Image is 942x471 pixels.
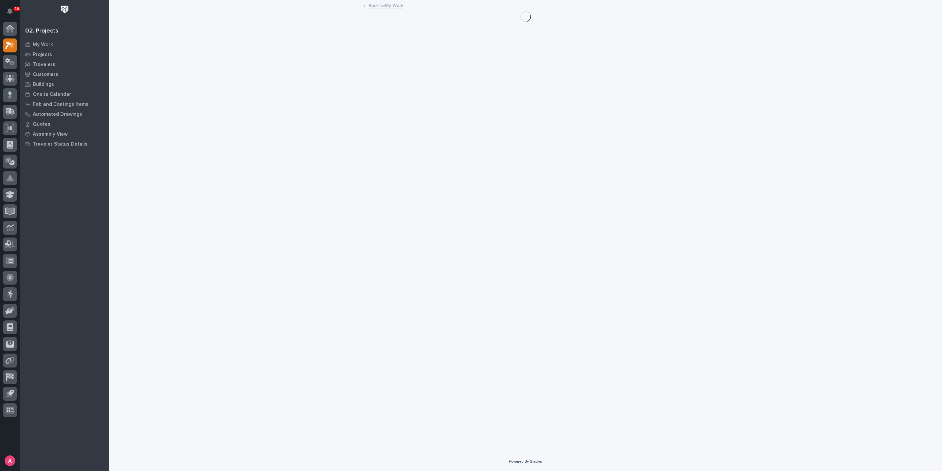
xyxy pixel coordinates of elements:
div: 02. Projects [25,28,58,35]
a: Quotes [20,119,109,129]
a: My Work [20,39,109,49]
p: My Work [33,42,53,48]
a: Automated Drawings [20,109,109,119]
p: Automated Drawings [33,111,82,117]
p: Projects [33,52,52,58]
a: Traveler Status Details [20,139,109,149]
p: Customers [33,72,58,78]
p: Quotes [33,121,50,127]
a: Buildings [20,79,109,89]
a: Powered By Stacker [509,459,542,463]
p: 45 [15,6,19,11]
a: Customers [20,69,109,79]
img: Workspace Logo [59,3,71,16]
a: Travelers [20,59,109,69]
a: Onsite Calendar [20,89,109,99]
a: Assembly View [20,129,109,139]
p: Travelers [33,62,55,68]
a: Back toMy Work [368,1,403,9]
button: users-avatar [3,454,17,468]
div: Notifications45 [8,8,17,19]
a: Projects [20,49,109,59]
p: Onsite Calendar [33,92,71,98]
p: Assembly View [33,131,68,137]
a: Fab and Coatings Items [20,99,109,109]
p: Buildings [33,82,54,88]
p: Traveler Status Details [33,141,87,147]
button: Notifications [3,4,17,18]
p: Fab and Coatings Items [33,101,88,107]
